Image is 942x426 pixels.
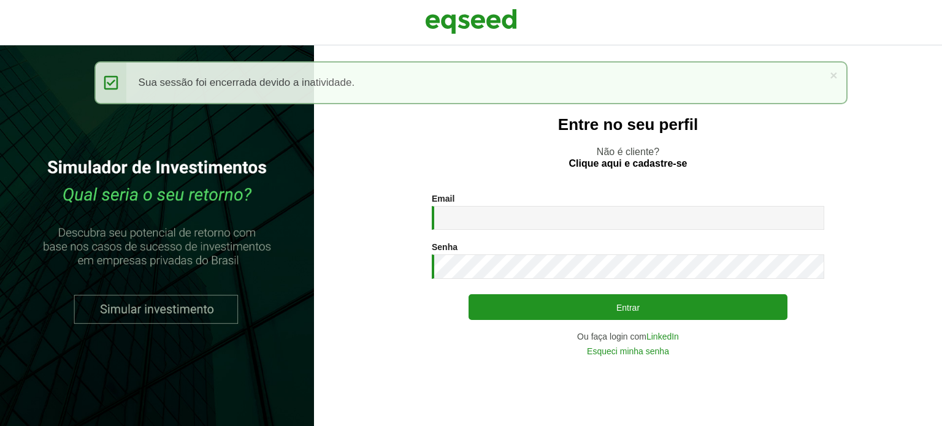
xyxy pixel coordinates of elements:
[469,294,787,320] button: Entrar
[432,332,824,341] div: Ou faça login com
[830,69,837,82] a: ×
[569,159,687,169] a: Clique aqui e cadastre-se
[432,194,454,203] label: Email
[646,332,679,341] a: LinkedIn
[432,243,458,251] label: Senha
[94,61,848,104] div: Sua sessão foi encerrada devido a inatividade.
[587,347,669,356] a: Esqueci minha senha
[425,6,517,37] img: EqSeed Logo
[339,116,917,134] h2: Entre no seu perfil
[339,146,917,169] p: Não é cliente?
